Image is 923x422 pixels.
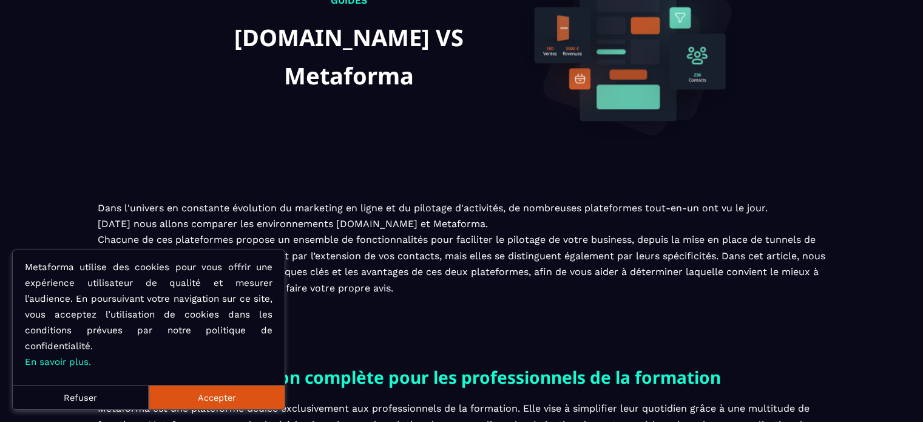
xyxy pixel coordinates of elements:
[25,356,91,367] a: En savoir plus.
[25,259,272,370] p: Metaforma utilise des cookies pour vous offrir une expérience utilisateur de qualité et mesurer l...
[189,18,510,94] h1: [DOMAIN_NAME] VS Metaforma
[98,363,826,391] h2: Metaforma : La solution complète pour les professionnels de la formation
[149,385,285,409] button: Accepter
[13,385,149,409] button: Refuser
[98,200,826,296] p: Dans l'univers en constante évolution du marketing en ligne et du pilotage d'activités, de nombre...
